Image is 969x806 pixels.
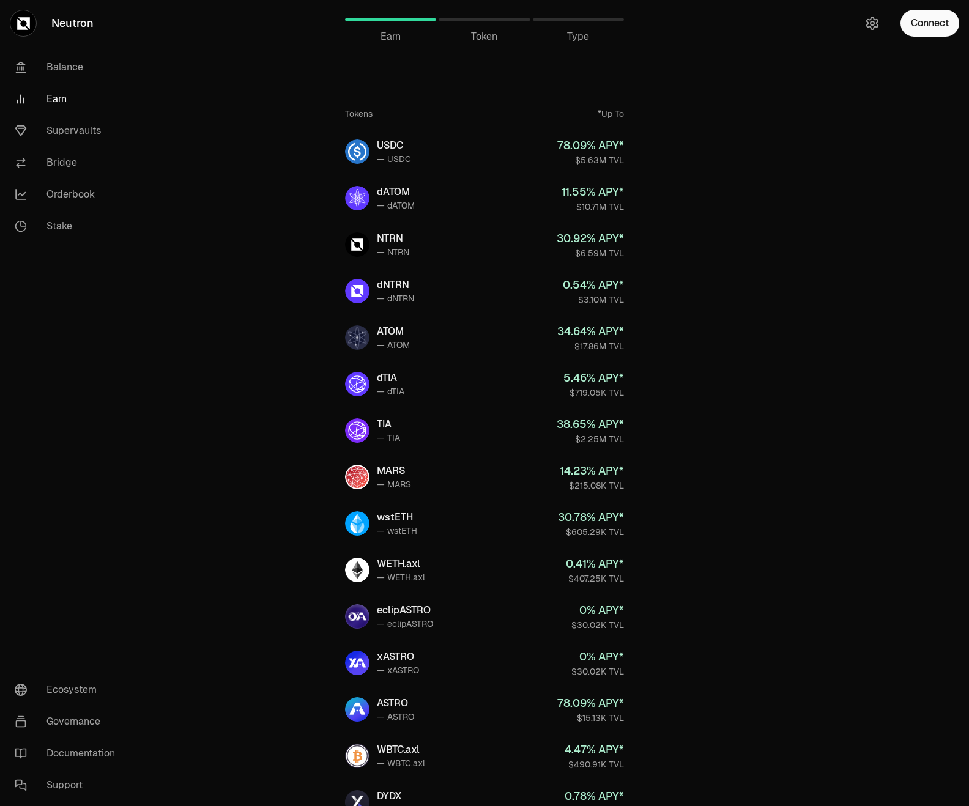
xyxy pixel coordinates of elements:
[5,115,132,147] a: Supervaults
[377,664,419,676] div: — xASTRO
[557,695,624,712] div: 78.09 % APY*
[345,465,369,489] img: MARS
[345,558,369,582] img: WETH.axl
[565,788,624,805] div: 0.78 % APY*
[345,108,373,120] div: Tokens
[377,231,409,246] div: NTRN
[345,697,369,722] img: ASTRO
[5,51,132,83] a: Balance
[571,619,624,631] div: $30.02K TVL
[557,230,624,247] div: 30.92 % APY*
[377,649,419,664] div: xASTRO
[5,738,132,769] a: Documentation
[345,279,369,303] img: dNTRN
[377,246,409,258] div: — NTRN
[335,455,634,499] a: MARSMARS— MARS14.23% APY*$215.08K TVL
[377,556,425,571] div: WETH.axl
[558,526,624,538] div: $605.29K TVL
[335,362,634,406] a: dTIAdTIA— dTIA5.46% APY*$719.05K TVL
[571,602,624,619] div: 0 % APY*
[377,138,411,153] div: USDC
[345,232,369,257] img: NTRN
[345,651,369,675] img: xASTRO
[377,742,425,757] div: WBTC.axl
[557,154,624,166] div: $5.63M TVL
[335,269,634,313] a: dNTRNdNTRN— dNTRN0.54% APY*$3.10M TVL
[558,509,624,526] div: 30.78 % APY*
[565,758,624,771] div: $490.91K TVL
[377,417,400,432] div: TIA
[566,555,624,572] div: 0.41 % APY*
[557,712,624,724] div: $15.13K TVL
[557,323,624,340] div: 34.64 % APY*
[5,769,132,801] a: Support
[335,548,634,592] a: WETH.axlWETH.axl— WETH.axl0.41% APY*$407.25K TVL
[377,618,433,630] div: — eclipASTRO
[5,674,132,706] a: Ecosystem
[5,210,132,242] a: Stake
[377,185,415,199] div: dATOM
[566,572,624,585] div: $407.25K TVL
[345,604,369,629] img: eclipASTRO
[5,83,132,115] a: Earn
[377,711,414,723] div: — ASTRO
[345,5,436,34] a: Earn
[377,153,411,165] div: — USDC
[335,316,634,360] a: ATOMATOM— ATOM34.64% APY*$17.86M TVL
[345,511,369,536] img: wstETH
[377,478,411,490] div: — MARS
[377,510,417,525] div: wstETH
[900,10,959,37] button: Connect
[377,199,415,212] div: — dATOM
[377,324,410,339] div: ATOM
[567,29,589,44] span: Type
[557,340,624,352] div: $17.86M TVL
[560,479,624,492] div: $215.08K TVL
[381,29,401,44] span: Earn
[335,223,634,267] a: NTRNNTRN— NTRN30.92% APY*$6.59M TVL
[563,294,624,306] div: $3.10M TVL
[345,372,369,396] img: dTIA
[557,137,624,154] div: 78.09 % APY*
[598,108,624,120] div: *Up To
[377,789,409,804] div: DYDX
[335,734,634,778] a: WBTC.axlWBTC.axl— WBTC.axl4.47% APY*$490.91K TVL
[5,706,132,738] a: Governance
[5,179,132,210] a: Orderbook
[571,648,624,665] div: 0 % APY*
[377,292,414,305] div: — dNTRN
[563,386,624,399] div: $719.05K TVL
[335,687,634,731] a: ASTROASTRO— ASTRO78.09% APY*$15.13K TVL
[562,201,624,213] div: $10.71M TVL
[335,409,634,453] a: TIATIA— TIA38.65% APY*$2.25M TVL
[377,571,425,583] div: — WETH.axl
[345,325,369,350] img: ATOM
[335,501,634,545] a: wstETHwstETH— wstETH30.78% APY*$605.29K TVL
[345,186,369,210] img: dATOM
[345,139,369,164] img: USDC
[557,247,624,259] div: $6.59M TVL
[563,369,624,386] div: 5.46 % APY*
[471,29,497,44] span: Token
[562,183,624,201] div: 11.55 % APY*
[345,744,369,768] img: WBTC.axl
[377,757,425,769] div: — WBTC.axl
[557,416,624,433] div: 38.65 % APY*
[560,462,624,479] div: 14.23 % APY*
[377,278,414,292] div: dNTRN
[571,665,624,678] div: $30.02K TVL
[377,432,400,444] div: — TIA
[5,147,132,179] a: Bridge
[377,339,410,351] div: — ATOM
[335,130,634,174] a: USDCUSDC— USDC78.09% APY*$5.63M TVL
[377,464,411,478] div: MARS
[377,525,417,537] div: — wstETH
[377,603,433,618] div: eclipASTRO
[565,741,624,758] div: 4.47 % APY*
[345,418,369,443] img: TIA
[377,385,404,397] div: — dTIA
[377,696,414,711] div: ASTRO
[563,276,624,294] div: 0.54 % APY*
[335,641,634,685] a: xASTROxASTRO— xASTRO0% APY*$30.02K TVL
[335,594,634,638] a: eclipASTROeclipASTRO— eclipASTRO0% APY*$30.02K TVL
